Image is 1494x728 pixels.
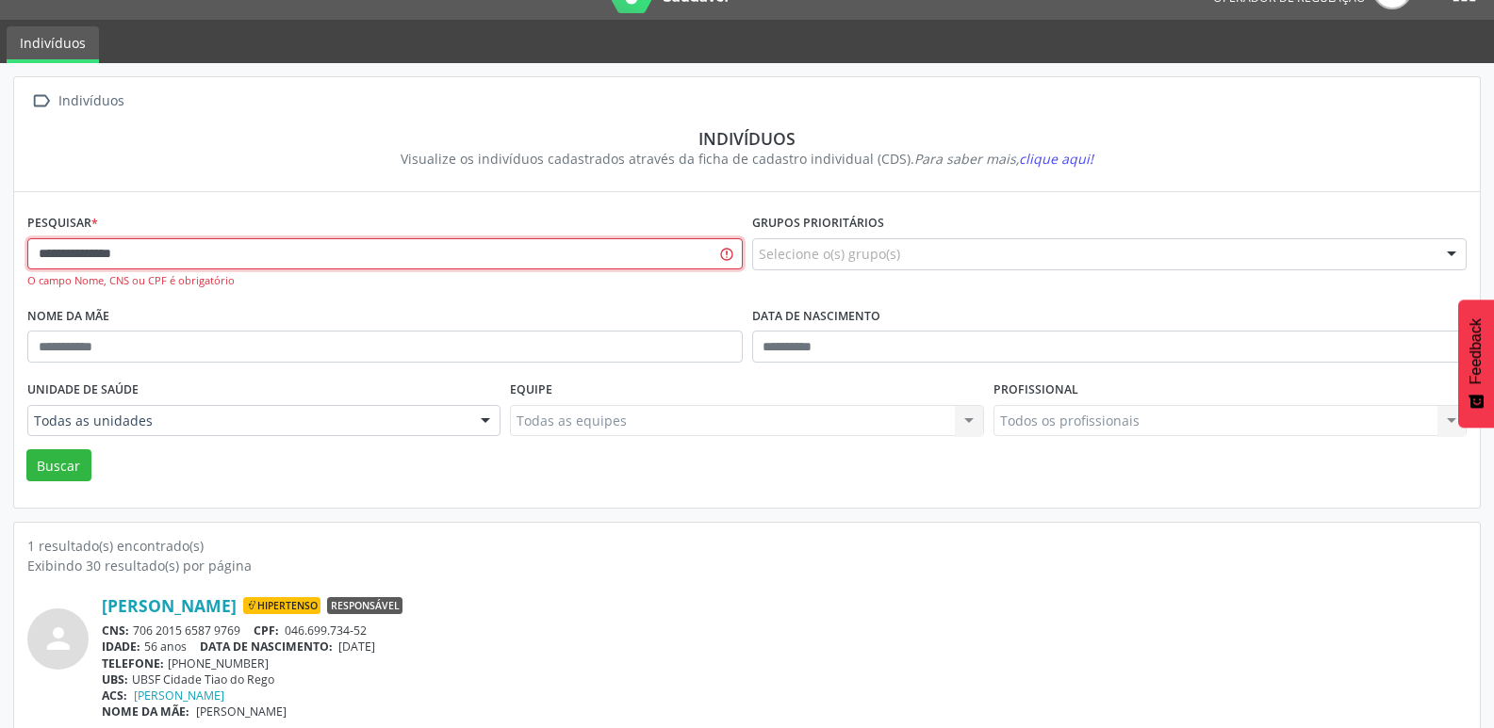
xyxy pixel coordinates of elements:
span: ACS: [102,688,127,704]
span: IDADE: [102,639,140,655]
span: clique aqui! [1019,150,1093,168]
div: Visualize os indivíduos cadastrados através da ficha de cadastro individual (CDS). [41,149,1453,169]
span: UBS: [102,671,128,688]
div: 56 anos [102,639,1467,655]
div: 1 resultado(s) encontrado(s) [27,536,1467,556]
i: Para saber mais, [914,150,1093,168]
label: Data de nascimento [752,302,880,332]
span: TELEFONE: [102,655,164,671]
span: Todas as unidades [34,412,462,430]
span: Selecione o(s) grupo(s) [759,244,900,264]
div: Exibindo 30 resultado(s) por página [27,556,1467,575]
a: [PERSON_NAME] [102,595,237,616]
label: Nome da mãe [27,302,109,332]
label: Profissional [993,376,1078,405]
span: Responsável [327,597,402,614]
span: 046.699.734-52 [285,623,367,639]
span: [DATE] [338,639,375,655]
button: Feedback - Mostrar pesquisa [1458,299,1494,428]
span: [PERSON_NAME] [196,704,287,720]
div: UBSF Cidade Tiao do Rego [102,671,1467,688]
label: Equipe [510,376,552,405]
a: [PERSON_NAME] [134,688,224,704]
span: DATA DE NASCIMENTO: [200,639,333,655]
button: Buscar [26,449,91,481]
div: Indivíduos [41,128,1453,149]
span: Feedback [1468,318,1485,384]
span: Hipertenso [243,597,320,614]
span: NOME DA MÃE: [102,704,189,720]
i:  [27,88,55,115]
label: Pesquisar [27,209,98,238]
label: Unidade de saúde [27,376,139,405]
span: CPF: [254,623,279,639]
a: Indivíduos [7,26,99,63]
div: Indivíduos [55,88,127,115]
div: [PHONE_NUMBER] [102,655,1467,671]
div: O campo Nome, CNS ou CPF é obrigatório [27,273,743,289]
label: Grupos prioritários [752,209,884,238]
div: 706 2015 6587 9769 [102,623,1467,639]
a:  Indivíduos [27,88,127,115]
i: person [41,622,75,655]
span: CNS: [102,623,129,639]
